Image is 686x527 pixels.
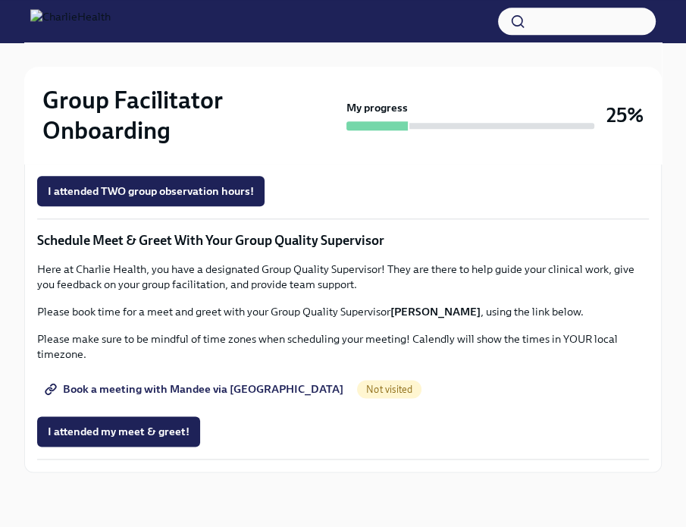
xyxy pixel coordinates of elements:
span: Not visited [357,384,421,395]
p: Schedule Meet & Greet With Your Group Quality Supervisor [37,231,649,249]
span: I attended TWO group observation hours! [48,184,254,199]
button: I attended my meet & greet! [37,416,200,447]
h3: 25% [606,102,644,129]
p: Here at Charlie Health, you have a designated Group Quality Supervisor! They are there to help gu... [37,262,649,292]
a: Book a meeting with Mandee via [GEOGRAPHIC_DATA] [37,374,354,404]
span: Book a meeting with Mandee via [GEOGRAPHIC_DATA] [48,381,343,397]
button: I attended TWO group observation hours! [37,176,265,206]
img: CharlieHealth [30,9,111,33]
p: Please make sure to be mindful of time zones when scheduling your meeting! Calendly will show the... [37,331,649,362]
strong: My progress [346,100,408,115]
strong: [PERSON_NAME] [390,305,481,318]
span: I attended my meet & greet! [48,424,190,439]
h2: Group Facilitator Onboarding [42,85,340,146]
p: Please book time for a meet and greet with your Group Quality Supervisor , using the link below. [37,304,649,319]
